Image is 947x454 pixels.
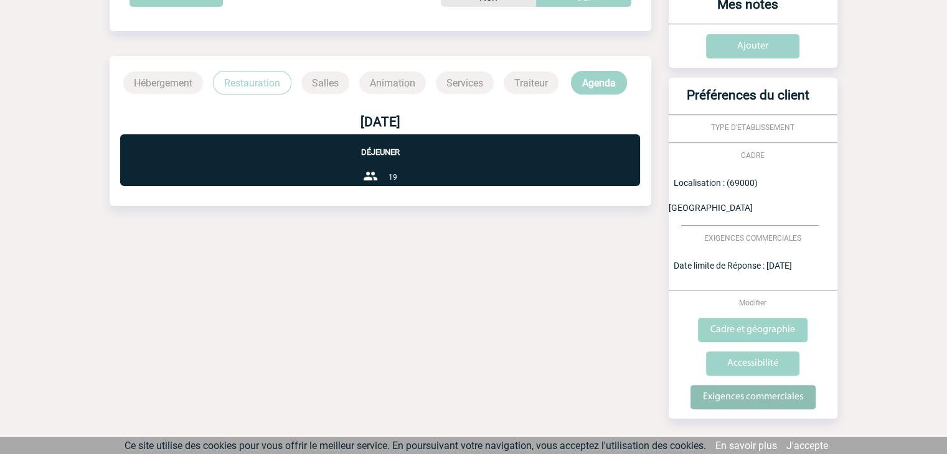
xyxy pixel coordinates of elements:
[704,234,801,243] span: EXIGENCES COMMERCIALES
[120,134,640,157] p: Déjeuner
[674,88,822,114] h3: Préférences du client
[388,173,397,182] span: 19
[669,178,758,213] span: Localisation : (69000) [GEOGRAPHIC_DATA]
[715,440,777,452] a: En savoir plus
[363,169,378,183] img: group-24-px-b.png
[786,440,828,452] a: J'accepte
[741,151,765,160] span: CADRE
[698,318,808,342] input: Cadre et géographie
[123,72,203,94] p: Hébergement
[301,72,349,94] p: Salles
[674,261,792,271] span: Date limite de Réponse : [DATE]
[125,440,706,452] span: Ce site utilise des cookies pour vous offrir le meilleur service. En poursuivant votre navigation...
[571,71,627,95] p: Agenda
[359,72,426,94] p: Animation
[213,71,291,95] p: Restauration
[706,34,799,58] input: Ajouter
[739,299,766,307] span: Modifier
[360,114,400,129] b: [DATE]
[711,123,794,132] span: TYPE D'ETABLISSEMENT
[690,385,816,409] input: Exigences commerciales
[706,351,799,376] input: Accessibilité
[436,72,494,94] p: Services
[504,72,558,94] p: Traiteur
